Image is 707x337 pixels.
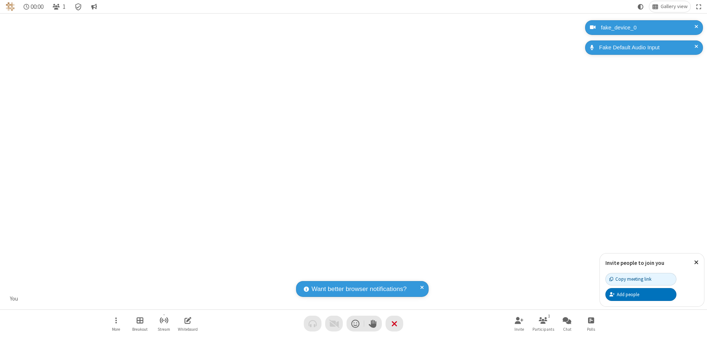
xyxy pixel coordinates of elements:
[605,288,676,301] button: Add people
[587,327,595,331] span: Polls
[325,316,343,331] button: Video
[689,253,704,272] button: Close popover
[49,1,68,12] button: Open participant list
[312,284,407,294] span: Want better browser notifications?
[605,273,676,285] button: Copy meeting link
[508,313,530,334] button: Invite participants (⌘+Shift+I)
[563,327,571,331] span: Chat
[105,313,127,334] button: Open menu
[693,1,704,12] button: Fullscreen
[7,295,21,303] div: You
[129,313,151,334] button: Manage Breakout Rooms
[31,3,43,10] span: 00:00
[532,327,554,331] span: Participants
[580,313,602,334] button: Open poll
[598,24,697,32] div: fake_device_0
[21,1,47,12] div: Timer
[386,316,403,331] button: End or leave meeting
[661,4,687,10] span: Gallery view
[364,316,382,331] button: Raise hand
[63,3,66,10] span: 1
[178,327,198,331] span: Whiteboard
[132,327,148,331] span: Breakout
[153,313,175,334] button: Start streaming
[556,313,578,334] button: Open chat
[532,313,554,334] button: Open participant list
[6,2,15,11] img: QA Selenium DO NOT DELETE OR CHANGE
[177,313,199,334] button: Open shared whiteboard
[514,327,524,331] span: Invite
[546,313,552,319] div: 1
[635,1,647,12] button: Using system theme
[597,43,697,52] div: Fake Default Audio Input
[605,259,664,266] label: Invite people to join you
[88,1,100,12] button: Conversation
[71,1,85,12] div: Meeting details Encryption enabled
[609,276,651,283] div: Copy meeting link
[304,316,321,331] button: Audio problem - check your Internet connection or call by phone
[158,327,170,331] span: Stream
[112,327,120,331] span: More
[649,1,690,12] button: Change layout
[347,316,364,331] button: Send a reaction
